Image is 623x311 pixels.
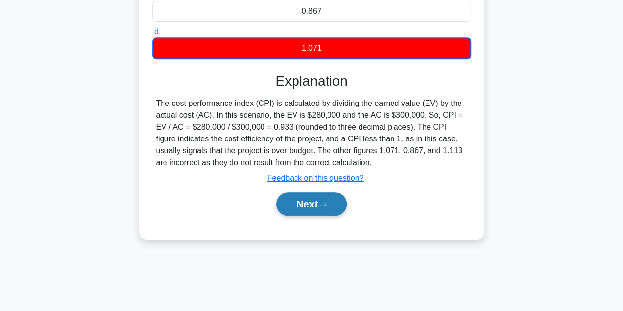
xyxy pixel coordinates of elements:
div: The cost performance index (CPI) is calculated by dividing the earned value (EV) by the actual co... [156,98,467,169]
div: 1.071 [152,37,471,59]
h3: Explanation [158,73,465,90]
button: Next [276,192,347,216]
a: Feedback on this question? [267,174,364,182]
div: 0.867 [152,1,471,22]
span: d. [154,27,161,35]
